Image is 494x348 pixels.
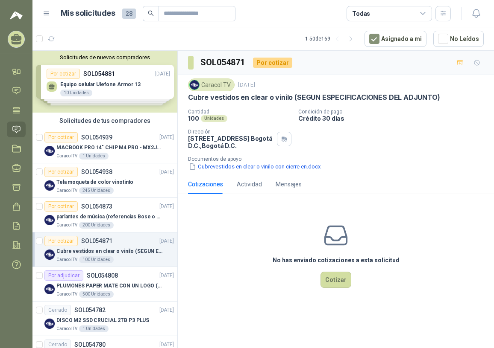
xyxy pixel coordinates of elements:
[433,31,484,47] button: No Leídos
[56,153,77,159] p: Caracol TV
[188,129,273,135] p: Dirección
[44,132,78,142] div: Por cotizar
[188,115,199,122] p: 100
[32,232,177,267] a: Por cotizarSOL054871[DATE] Company LogoCubre vestidos en clear o vinilo (SEGUN ESPECIFICACIONES D...
[159,133,174,142] p: [DATE]
[321,272,351,288] button: Cotizar
[56,222,77,229] p: Caracol TV
[44,270,83,281] div: Por adjudicar
[188,93,440,102] p: Cubre vestidos en clear o vinilo (SEGUN ESPECIFICACIONES DEL ADJUNTO)
[44,215,55,225] img: Company Logo
[44,180,55,191] img: Company Logo
[56,187,77,194] p: Caracol TV
[44,319,55,329] img: Company Logo
[44,201,78,212] div: Por cotizar
[56,213,163,221] p: parlantes de música (referencias Bose o Alexa) CON MARCACION 1 LOGO (Mas datos en el adjunto)
[190,80,199,90] img: Company Logo
[56,178,133,186] p: Tela moqueta de color vinotinto
[298,109,491,115] p: Condición de pago
[32,113,177,129] div: Solicitudes de tus compradores
[56,247,163,255] p: Cubre vestidos en clear o vinilo (SEGUN ESPECIFICACIONES DEL ADJUNTO)
[56,291,77,298] p: Caracol TV
[81,134,112,140] p: SOL054939
[305,32,358,46] div: 1 - 50 de 169
[188,135,273,149] p: [STREET_ADDRESS] Bogotá D.C. , Bogotá D.C.
[188,162,322,171] button: Cubrevestidos en clear o vinilo con cierre en.docx
[44,167,78,177] div: Por cotizar
[44,236,78,246] div: Por cotizar
[81,238,112,244] p: SOL054871
[159,237,174,245] p: [DATE]
[81,203,112,209] p: SOL054873
[61,7,115,20] h1: Mis solicitudes
[352,9,370,18] div: Todas
[79,325,109,332] div: 1 Unidades
[81,169,112,175] p: SOL054938
[44,146,55,156] img: Company Logo
[56,256,77,263] p: Caracol TV
[159,203,174,211] p: [DATE]
[122,9,136,19] span: 28
[74,342,106,348] p: SOL054780
[159,272,174,280] p: [DATE]
[74,307,106,313] p: SOL054782
[44,284,55,294] img: Company Logo
[276,180,302,189] div: Mensajes
[32,163,177,198] a: Por cotizarSOL054938[DATE] Company LogoTela moqueta de color vinotintoCaracol TV245 Unidades
[36,54,174,61] button: Solicitudes de nuevos compradores
[188,156,491,162] p: Documentos de apoyo
[237,180,262,189] div: Actividad
[10,10,23,20] img: Logo peakr
[188,109,291,115] p: Cantidad
[188,78,235,91] div: Caracol TV
[273,255,400,265] h3: No has enviado cotizaciones a esta solicitud
[44,305,71,315] div: Cerrado
[32,198,177,232] a: Por cotizarSOL054873[DATE] Company Logoparlantes de música (referencias Bose o Alexa) CON MARCACI...
[238,81,255,89] p: [DATE]
[32,302,177,336] a: CerradoSOL054782[DATE] Company LogoDISCO M2 SSD CRUCIAL 2TB P3 PLUSCaracol TV1 Unidades
[56,144,163,152] p: MACBOOK PRO 14" CHIP M4 PRO - MX2J3E/A
[56,316,149,325] p: DISCO M2 SSD CRUCIAL 2TB P3 PLUS
[253,58,292,68] div: Por cotizar
[79,256,114,263] div: 100 Unidades
[32,129,177,163] a: Por cotizarSOL054939[DATE] Company LogoMACBOOK PRO 14" CHIP M4 PRO - MX2J3E/ACaracol TV1 Unidades
[32,51,177,113] div: Solicitudes de nuevos compradoresPor cotizarSOL054881[DATE] Equipo celular Ulefone Armor 1310 Uni...
[56,282,163,290] p: PLUMONES PAPER MATE CON UN LOGO (SEGUN REF.ADJUNTA)
[32,267,177,302] a: Por adjudicarSOL054808[DATE] Company LogoPLUMONES PAPER MATE CON UN LOGO (SEGUN REF.ADJUNTA)Carac...
[79,153,109,159] div: 1 Unidades
[79,222,114,229] div: 200 Unidades
[159,168,174,176] p: [DATE]
[44,249,55,260] img: Company Logo
[201,115,227,122] div: Unidades
[365,31,426,47] button: Asignado a mi
[87,273,118,278] p: SOL054808
[159,306,174,314] p: [DATE]
[298,115,491,122] p: Crédito 30 días
[56,325,77,332] p: Caracol TV
[148,10,154,16] span: search
[200,56,246,69] h3: SOL054871
[79,187,114,194] div: 245 Unidades
[188,180,223,189] div: Cotizaciones
[79,291,114,298] div: 500 Unidades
